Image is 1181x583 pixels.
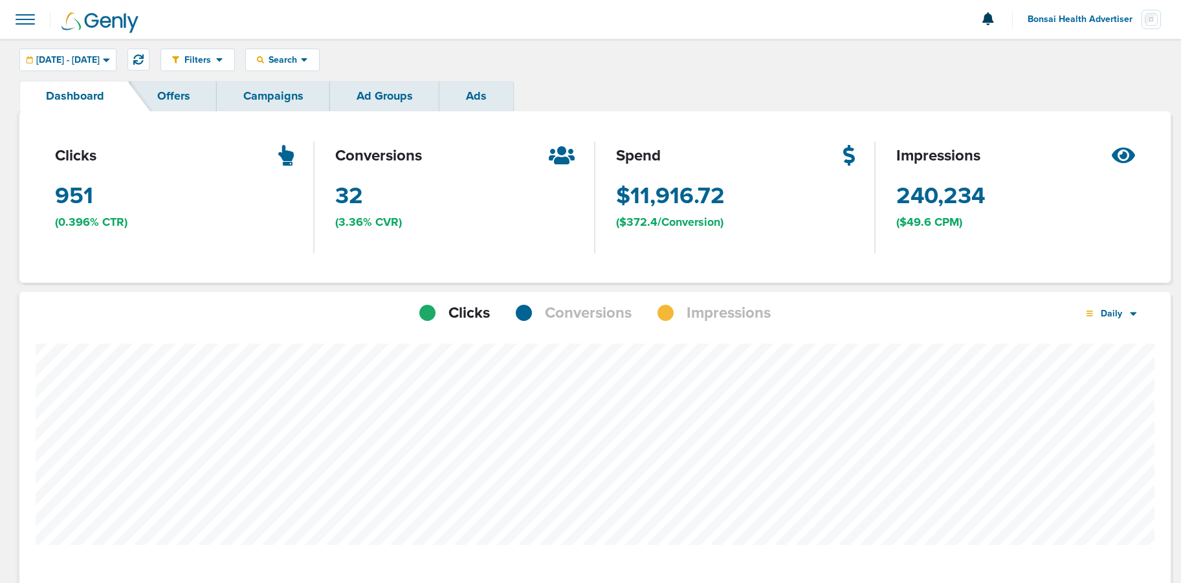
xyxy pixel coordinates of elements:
a: Offers [131,81,217,111]
a: Dashboard [19,81,131,111]
span: (0.396% CTR) [55,214,127,230]
span: Conversions [545,302,632,324]
span: clicks [55,145,96,167]
span: conversions [335,145,422,167]
span: Filters [179,54,216,65]
span: impressions [896,145,980,167]
span: ($49.6 CPM) [896,214,962,230]
span: $11,916.72 [616,180,725,212]
span: Daily [1093,308,1131,319]
span: ($372.4/Conversion) [616,214,723,230]
span: [DATE] - [DATE] [36,56,100,65]
span: Search [264,54,301,65]
a: Campaigns [217,81,330,111]
span: Impressions [687,302,771,324]
span: 32 [335,180,363,212]
span: spend [616,145,661,167]
a: Ads [439,81,513,111]
span: Clicks [448,302,490,324]
span: 951 [55,180,93,212]
a: Ad Groups [330,81,439,111]
span: (3.36% CVR) [335,214,402,230]
span: Bonsai Health Advertiser [1028,15,1142,24]
img: Genly [61,12,138,33]
span: 240,234 [896,180,985,212]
